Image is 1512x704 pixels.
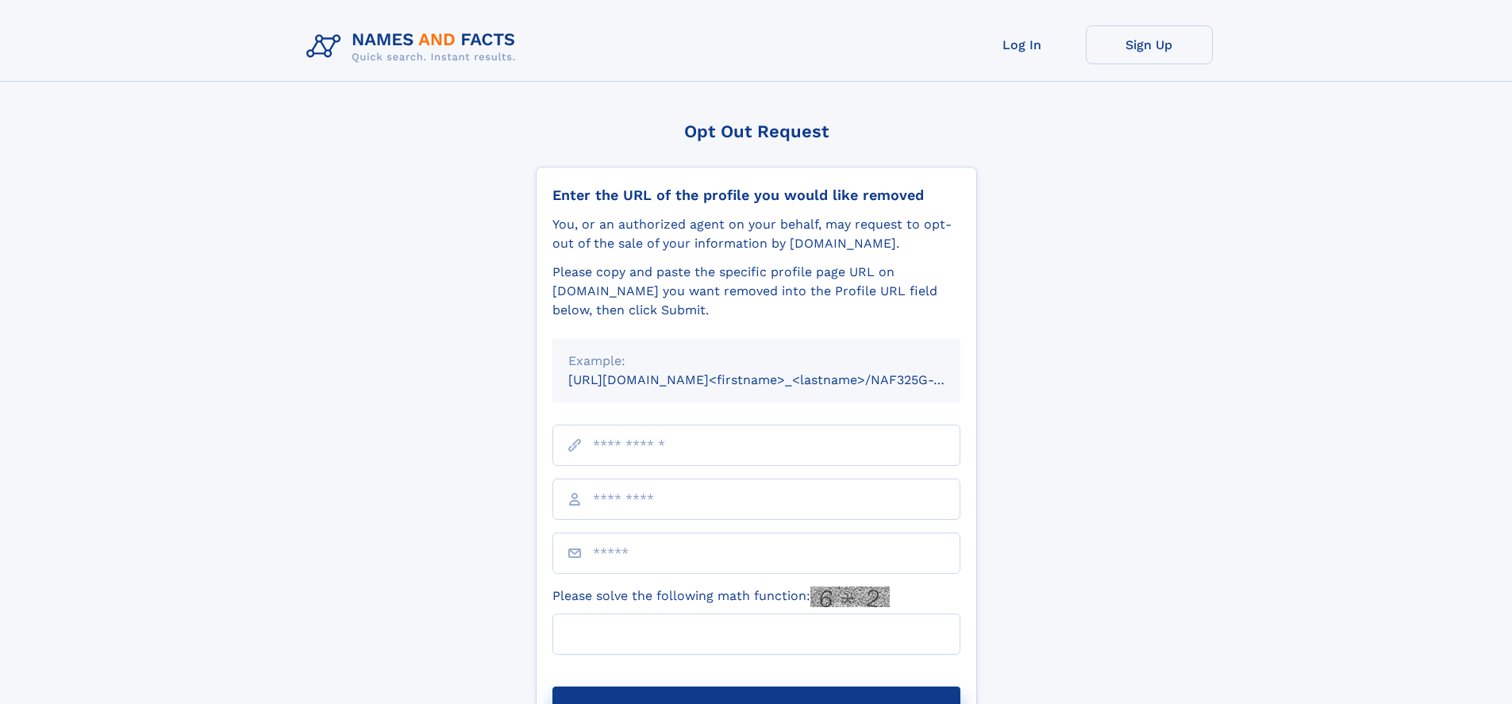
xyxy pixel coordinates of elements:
[959,25,1086,64] a: Log In
[568,352,945,371] div: Example:
[552,187,960,204] div: Enter the URL of the profile you would like removed
[552,263,960,320] div: Please copy and paste the specific profile page URL on [DOMAIN_NAME] you want removed into the Pr...
[1086,25,1213,64] a: Sign Up
[552,587,890,607] label: Please solve the following math function:
[300,25,529,68] img: Logo Names and Facts
[536,121,977,141] div: Opt Out Request
[552,215,960,253] div: You, or an authorized agent on your behalf, may request to opt-out of the sale of your informatio...
[568,372,991,387] small: [URL][DOMAIN_NAME]<firstname>_<lastname>/NAF325G-xxxxxxxx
